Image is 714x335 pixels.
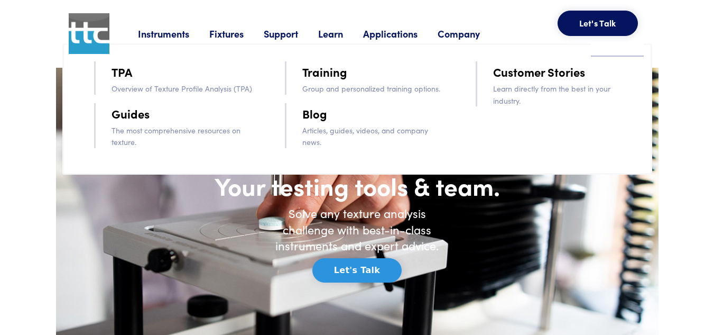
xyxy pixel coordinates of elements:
a: Blog [302,104,327,123]
h1: Your testing tools & team. [178,170,537,201]
a: Customer Stories [493,62,585,81]
a: Instruments [138,27,209,40]
p: Articles, guides, videos, and company news. [302,124,446,148]
button: Let's Talk [558,11,638,36]
a: Learn [318,27,363,40]
p: Learn directly from the best in your industry. [493,83,637,106]
p: Group and personalized training options. [302,83,446,94]
a: Applications [363,27,438,40]
p: The most comprehensive resources on texture. [112,124,255,148]
a: Support [264,27,318,40]
p: Overview of Texture Profile Analysis (TPA) [112,83,255,94]
a: Training [302,62,347,81]
a: Fixtures [209,27,264,40]
button: Let's Talk [312,258,402,283]
img: ttc_logo_1x1_v1.0.png [69,13,109,54]
a: Guides [112,104,150,123]
h6: Solve any texture analysis challenge with best-in-class instruments and expert advice. [267,205,447,254]
a: TPA [112,62,132,81]
a: Company [438,27,500,40]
